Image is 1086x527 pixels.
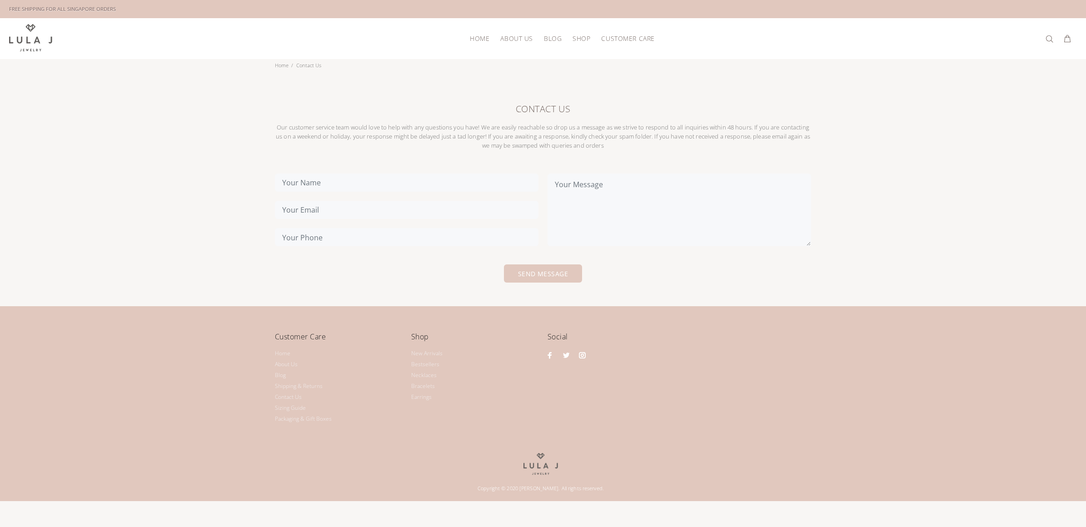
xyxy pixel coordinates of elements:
input: Your Name [275,174,538,192]
span: HOME [470,35,489,42]
li: Contact Us [291,59,324,72]
a: About Us [495,31,538,45]
a: Shop [567,31,596,45]
address: Our customer service team would love to help with any questions you have! We are easily reachable... [275,123,811,150]
h4: Social [548,331,811,349]
a: HOME [464,31,495,45]
input: Your Email [275,201,538,219]
a: Necklaces [411,370,437,381]
a: Shipping & Returns [275,381,323,392]
a: Contact Us [275,392,302,403]
a: About Us [275,359,298,370]
h6: Contact Us [275,102,811,116]
a: New Arrivals [411,348,443,359]
div: Copyright © 2020 [PERSON_NAME]. All rights reserved. [275,475,807,497]
div: FREE SHIPPING FOR ALL SINGAPORE ORDERS [9,4,116,14]
a: Home [275,348,290,359]
span: About Us [500,35,533,42]
a: Packaging & Gift Boxes [275,413,332,424]
a: Bracelets [411,381,435,392]
input: Your phone number appears to be invalid. Please enter a valid phone format e.g +65 1234 4321 [275,228,538,246]
span: Shop [573,35,590,42]
a: Blog [538,31,567,45]
a: Earrings [411,392,432,403]
a: Bestsellers [411,359,439,370]
span: Customer Care [601,35,654,42]
a: Home [275,62,289,69]
h4: Customer Care [275,331,402,349]
span: Blog [544,35,562,42]
h4: Shop [411,331,538,349]
button: SEND MESSAGE [504,264,582,283]
a: Sizing Guide [275,403,306,413]
a: Blog [275,370,286,381]
a: Customer Care [596,31,654,45]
